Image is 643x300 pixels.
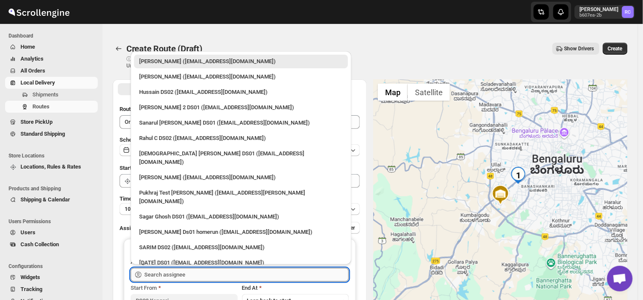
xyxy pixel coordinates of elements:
[20,44,35,50] span: Home
[120,195,154,202] span: Time Per Stop
[5,89,98,101] button: Shipments
[7,1,71,23] img: ScrollEngine
[552,43,599,55] button: Show Drivers
[5,101,98,113] button: Routes
[378,84,408,101] button: Show street map
[131,239,351,254] li: SARIM DS02 (xititor414@owlny.com)
[120,115,360,129] input: Eg: Bengaluru Route
[139,149,343,166] div: [DEMOGRAPHIC_DATA] [PERSON_NAME] DS01 ([EMAIL_ADDRESS][DOMAIN_NAME])
[20,119,53,125] span: Store PickUp
[408,84,450,101] button: Show satellite imagery
[32,103,50,110] span: Routes
[144,268,349,282] input: Search assignee
[131,184,351,208] li: Pukhraj Test Grewal (lesogip197@pariag.com)
[580,6,619,13] p: [PERSON_NAME]
[9,152,98,159] span: Store Locations
[32,91,58,98] span: Shipments
[20,229,35,236] span: Users
[9,263,98,270] span: Configurations
[131,99,351,114] li: Ali Husain 2 DS01 (petec71113@advitize.com)
[120,137,154,143] span: Scheduled for
[5,227,98,239] button: Users
[131,55,351,68] li: Rahul Chopra (pukhraj@home-run.co)
[139,228,343,236] div: [PERSON_NAME] Ds01 homerun ([EMAIL_ADDRESS][DOMAIN_NAME])
[139,134,343,143] div: Rahul C DS02 ([EMAIL_ADDRESS][DOMAIN_NAME])
[5,239,98,250] button: Cash Collection
[510,167,527,184] div: 1
[131,285,157,291] span: Start From
[120,203,360,215] button: 10 minutes
[5,161,98,173] button: Locations, Rules & Rates
[131,169,351,184] li: Vikas Rathod (lolegiy458@nalwan.com)
[139,213,343,221] div: Sagar Ghosh DS01 ([EMAIL_ADDRESS][DOMAIN_NAME])
[20,67,45,74] span: All Orders
[20,286,42,292] span: Tracking
[139,173,343,182] div: [PERSON_NAME] ([EMAIL_ADDRESS][DOMAIN_NAME])
[131,68,351,84] li: Mujakkir Benguli (voweh79617@daypey.com)
[580,13,619,18] p: b607ea-2b
[5,53,98,65] button: Analytics
[120,106,149,112] span: Route Name
[131,145,351,169] li: Islam Laskar DS01 (vixib74172@ikowat.com)
[9,185,98,192] span: Products and Shipping
[575,5,635,19] button: User menu
[139,189,343,206] div: Pukhraj Test [PERSON_NAME] ([EMAIL_ADDRESS][PERSON_NAME][DOMAIN_NAME])
[120,165,187,171] span: Start Location (Warehouse)
[20,196,70,203] span: Shipping & Calendar
[20,79,55,86] span: Local Delivery
[131,254,351,270] li: Raja DS01 (gasecig398@owlny.com)
[131,84,351,99] li: Hussain DS02 (jarav60351@abatido.com)
[118,83,239,95] button: All Route Options
[242,284,349,292] div: End At
[622,6,634,18] span: Rahul Chopra
[120,144,360,156] button: [DATE]|[DATE]
[564,45,594,52] span: Show Drivers
[625,9,631,15] text: RC
[5,194,98,206] button: Shipping & Calendar
[126,55,261,69] p: ⓘ Shipments can also be added from Shipments menu Unrouted tab
[5,283,98,295] button: Tracking
[603,43,628,55] button: Create
[20,241,59,248] span: Cash Collection
[131,114,351,130] li: Sanarul Haque DS01 (fefifag638@adosnan.com)
[139,259,343,267] div: [DATE] DS01 ([EMAIL_ADDRESS][DOMAIN_NAME])
[131,224,351,239] li: Sourav Ds01 homerun (bamij29633@eluxeer.com)
[139,57,343,66] div: [PERSON_NAME] ([EMAIL_ADDRESS][DOMAIN_NAME])
[113,43,125,55] button: Routes
[125,206,150,213] span: 10 minutes
[131,130,351,145] li: Rahul C DS02 (rahul.chopra@home-run.co)
[9,218,98,225] span: Users Permissions
[139,243,343,252] div: SARIM DS02 ([EMAIL_ADDRESS][DOMAIN_NAME])
[20,163,81,170] span: Locations, Rules & Rates
[607,266,633,291] a: Open chat
[20,55,44,62] span: Analytics
[131,208,351,224] li: Sagar Ghosh DS01 (loneyoj483@downlor.com)
[9,32,98,39] span: Dashboard
[120,225,143,231] span: Assign to
[5,65,98,77] button: All Orders
[139,119,343,127] div: Sanarul [PERSON_NAME] DS01 ([EMAIL_ADDRESS][DOMAIN_NAME])
[139,103,343,112] div: [PERSON_NAME] 2 DS01 ([EMAIL_ADDRESS][DOMAIN_NAME])
[5,271,98,283] button: Widgets
[139,73,343,81] div: [PERSON_NAME] ([EMAIL_ADDRESS][DOMAIN_NAME])
[608,45,623,52] span: Create
[20,131,65,137] span: Standard Shipping
[5,41,98,53] button: Home
[139,88,343,96] div: Hussain DS02 ([EMAIL_ADDRESS][DOMAIN_NAME])
[126,44,202,54] span: Create Route (Draft)
[20,274,40,280] span: Widgets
